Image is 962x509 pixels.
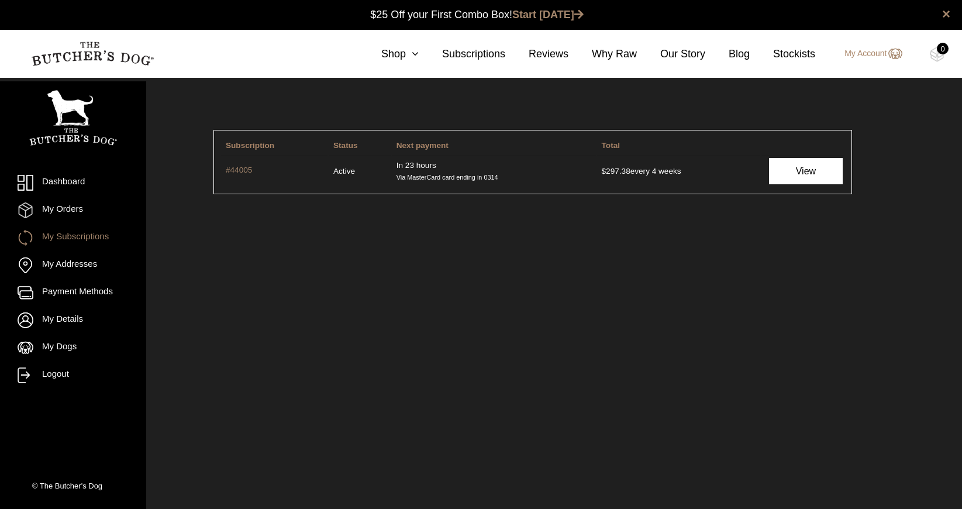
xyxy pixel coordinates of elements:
a: My Orders [18,202,129,218]
a: close [942,7,950,21]
img: TBD_Portrait_Logo_White.png [29,90,117,146]
a: Shop [358,46,419,62]
a: #44005 [226,164,323,178]
div: 0 [937,43,949,54]
a: Blog [705,46,750,62]
span: $ [602,167,606,176]
td: In 23 hours [392,155,596,187]
a: Payment Methods [18,285,129,301]
span: Next payment [396,141,449,150]
a: My Details [18,312,129,328]
a: Subscriptions [419,46,505,62]
img: TBD_Cart-Empty.png [930,47,944,62]
a: Logout [18,367,129,383]
a: Start [DATE] [512,9,584,20]
span: Total [602,141,620,150]
a: View [769,158,843,184]
td: Active [329,155,391,187]
small: Via MasterCard card ending in 0314 [396,174,498,181]
a: Reviews [505,46,568,62]
a: My Addresses [18,257,129,273]
a: Dashboard [18,175,129,191]
span: 297.38 [602,167,630,176]
span: Subscription [226,141,274,150]
a: Our Story [637,46,705,62]
a: My Dogs [18,340,129,356]
a: Why Raw [568,46,637,62]
td: every 4 weeks [597,155,760,187]
a: My Account [833,47,902,61]
span: Status [333,141,358,150]
a: My Subscriptions [18,230,129,246]
a: Stockists [750,46,815,62]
